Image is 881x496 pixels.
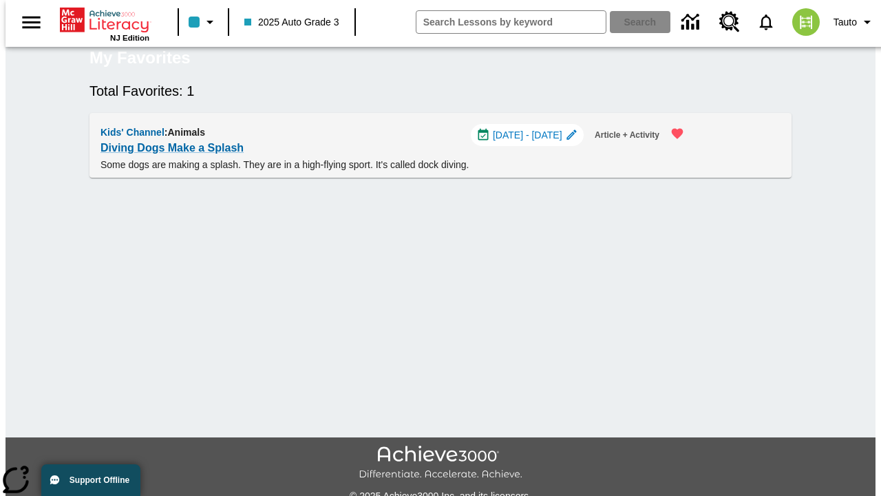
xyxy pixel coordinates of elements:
button: Select a new avatar [784,4,828,40]
a: Resource Center, Will open in new tab [711,3,748,41]
span: [DATE] - [DATE] [493,128,562,143]
img: Achieve3000 Differentiate Accelerate Achieve [359,446,522,481]
span: : Animals [164,127,205,138]
span: Support Offline [70,475,129,485]
span: 2025 Auto Grade 3 [244,15,339,30]
div: Sep 13 - Sep 13 Choose Dates [471,124,584,146]
h6: Total Favorites: 1 [89,80,792,102]
button: Support Offline [41,464,140,496]
span: NJ Edition [110,34,149,42]
input: search field [416,11,606,33]
span: Article + Activity [595,128,659,143]
span: Kids' Channel [100,127,164,138]
button: Remove from Favorites [662,118,692,149]
img: avatar image [792,8,820,36]
span: Tauto [834,15,857,30]
a: Home [60,6,149,34]
button: Profile/Settings [828,10,881,34]
a: Data Center [673,3,711,41]
p: Some dogs are making a splash. They are in a high-flying sport. It's called dock diving. [100,158,692,172]
button: Class color is light blue. Change class color [183,10,224,34]
h5: My Favorites [89,47,191,69]
a: Notifications [748,4,784,40]
div: Home [60,5,149,42]
button: Article + Activity [589,124,665,147]
a: Diving Dogs Make a Splash [100,138,244,158]
button: Open side menu [11,2,52,43]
